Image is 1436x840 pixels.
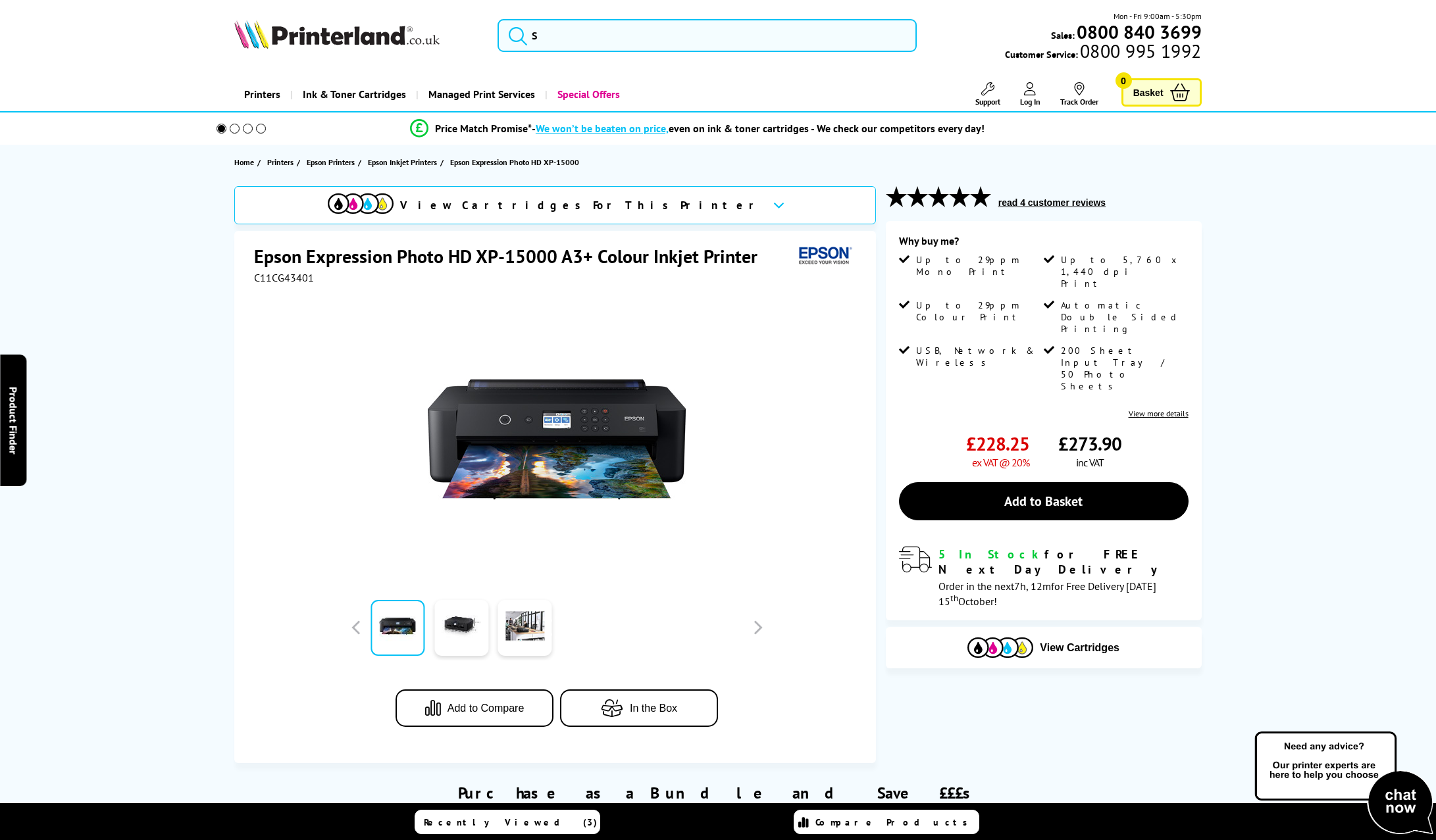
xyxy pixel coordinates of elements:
[815,816,975,828] span: Compare Products
[1252,729,1436,837] img: Open Live Chat window
[450,155,582,169] a: Epson Expression Photo HD XP-15000
[545,78,630,111] a: Special Offers
[448,703,525,714] span: Add to Compare
[1114,10,1202,22] span: Mon - Fri 9:00am - 5:30pm
[1129,408,1189,418] a: View more details
[1133,84,1164,101] span: Basket
[498,19,917,52] input: S
[1076,456,1104,469] span: inc VAT
[1058,432,1121,456] span: £273.90
[267,155,294,169] span: Printers
[450,155,579,169] span: Epson Expression Photo HD XP-15000
[916,254,1041,278] span: Up to 29ppm Mono Print
[1014,580,1051,593] span: 7h, 12m
[234,155,254,169] span: Home
[794,810,979,834] a: Compare Products
[1040,642,1119,654] span: View Cartridges
[234,20,480,51] a: Printerland Logo
[234,78,290,111] a: Printers
[1061,299,1186,335] span: Automatic Double Sided Printing
[938,547,1189,577] div: for FREE Next Day Delivery
[916,299,1041,323] span: Up to 29ppm Colour Print
[938,547,1044,562] span: 5 In Stock
[1115,72,1132,89] span: 0
[234,763,1201,826] div: Purchase as a Bundle and Save £££s
[899,547,1189,607] div: modal_delivery
[794,244,854,268] img: Epson
[416,78,545,111] a: Managed Print Services
[7,386,20,454] span: Product Finder
[328,193,394,214] img: View Cartridges
[368,155,437,169] span: Epson Inkjet Printers
[435,122,532,135] span: Price Match Promise*
[303,78,406,111] span: Ink & Toner Cartridges
[198,117,1196,140] li: modal_Promise
[307,155,355,169] span: Epson Printers
[254,271,314,284] span: C11CG43401
[899,482,1189,520] a: Add to Basket
[1121,78,1202,107] a: Basket 0
[1061,254,1186,289] span: Up to 5,760 x 1,440 dpi Print
[1075,26,1202,38] a: 0800 840 3699
[267,155,297,169] a: Printers
[532,122,985,135] div: - even on ink & toner cartridges - We check our competitors every day!
[368,155,440,169] a: Epson Inkjet Printers
[560,689,718,727] button: In the Box
[1051,29,1075,41] span: Sales:
[1077,20,1202,44] b: 0800 840 3699
[896,637,1192,658] button: View Cartridges
[975,82,1000,107] a: Support
[400,198,762,212] span: View Cartridges For This Printer
[899,234,1189,254] div: Why buy me?
[536,122,669,135] span: We won’t be beaten on price,
[307,155,358,169] a: Epson Printers
[630,703,677,714] span: In the Box
[938,580,1156,608] span: Order in the next for Free Delivery [DATE] 15 October!
[916,345,1041,368] span: USB, Network & Wireless
[234,155,257,169] a: Home
[950,592,958,604] sup: th
[415,810,600,834] a: Recently Viewed (3)
[254,244,771,268] h1: Epson Expression Photo HD XP-15000 A3+ Colour Inkjet Printer
[967,637,1033,658] img: Cartridges
[1078,45,1201,57] span: 0800 995 1992
[975,97,1000,107] span: Support
[424,816,598,828] span: Recently Viewed (3)
[1020,97,1040,107] span: Log In
[1061,345,1186,392] span: 200 Sheet Input Tray / 50 Photo Sheets
[1060,82,1098,107] a: Track Order
[290,78,416,111] a: Ink & Toner Cartridges
[1005,45,1201,61] span: Customer Service:
[972,456,1029,469] span: ex VAT @ 20%
[234,20,440,49] img: Printerland Logo
[966,432,1029,456] span: £228.25
[1020,82,1040,107] a: Log In
[428,310,686,568] img: Epson Expression Photo HD XP-15000
[994,197,1110,209] button: read 4 customer reviews
[396,689,553,727] button: Add to Compare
